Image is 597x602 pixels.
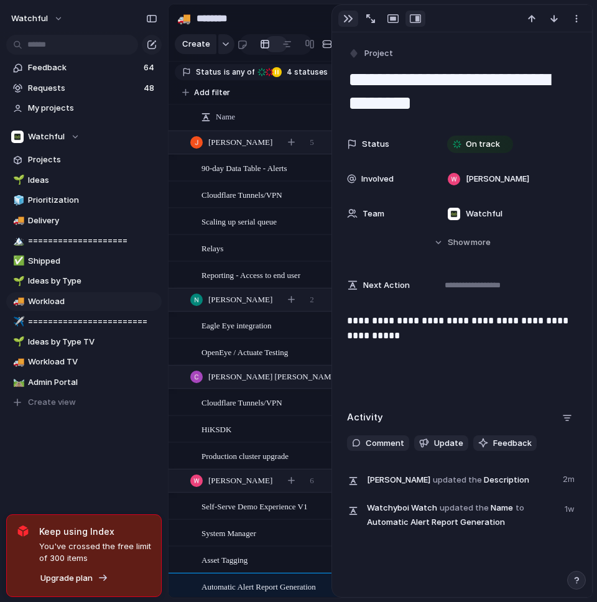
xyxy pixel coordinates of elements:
button: 🏔️ [11,234,24,247]
span: Cloudflare Tunnels/VPN [201,187,282,201]
span: Name [216,111,235,123]
a: 🧊Prioritization [6,191,162,210]
div: 🚚 [13,294,22,308]
span: You've crossed the free limit of 300 items [39,540,151,565]
button: isany of [221,65,257,79]
button: Fields [317,34,364,54]
button: 🌱 [11,275,24,287]
button: Watchful [6,127,162,146]
div: 🌱 [13,173,22,187]
span: Reporting - Access to end user [201,267,300,282]
a: 🚚Workload [6,292,162,311]
button: 🌱 [11,174,24,187]
span: Update [434,437,463,450]
span: Upgrade plan [40,572,93,585]
span: 1w [565,501,577,516]
span: ==================== [28,234,157,247]
button: Comment [347,435,409,451]
div: ✈️======================== [6,312,162,331]
span: 2m [563,471,577,486]
span: Projects [28,154,157,166]
span: [PERSON_NAME] [466,173,529,185]
span: [PERSON_NAME] [208,294,272,306]
span: Watchful [28,131,65,143]
span: OpenEye / Actuate Testing [201,345,288,359]
span: to [516,502,524,514]
span: is [224,67,230,78]
span: Team [363,208,384,220]
span: Eagle Eye integration [201,318,272,332]
div: ✅Shipped [6,252,162,271]
span: Project [364,47,393,60]
button: 4 statuses [256,65,330,79]
span: Relays [201,241,223,255]
span: My projects [28,102,157,114]
span: 48 [144,82,157,95]
span: Ideas by Type [28,275,157,287]
button: Create [175,34,216,54]
a: Projects [6,150,162,169]
div: 🚚Delivery [6,211,162,230]
span: Requests [28,82,140,95]
a: 🚚Workload TV [6,353,162,371]
button: 🚚 [174,9,194,29]
span: Delivery [28,215,157,227]
span: 4 [283,67,294,76]
button: Update [414,435,468,451]
div: 🏔️==================== [6,231,162,250]
div: ✅ [13,254,22,268]
span: Next Action [363,279,410,292]
button: 🚚 [11,215,24,227]
span: Prioritization [28,194,157,206]
span: Scaling up serial queue [201,214,277,228]
span: Status [362,138,389,150]
a: Requests48 [6,79,162,98]
span: [PERSON_NAME] [208,475,272,487]
span: Watchyboi Watch [367,502,437,514]
span: [PERSON_NAME] [208,136,272,149]
div: 🧊 [13,193,22,208]
span: Status [196,67,221,78]
div: 🌱 [13,335,22,349]
span: Asset Tagging [201,552,248,567]
div: 🚚 [13,213,22,228]
h2: Activity [347,410,383,425]
span: Cloudflare Tunnels/VPN [201,395,282,409]
button: watchful [6,9,70,29]
button: Feedback [473,435,537,451]
button: 🛤️ [11,376,24,389]
span: updated the [433,474,482,486]
span: Admin Portal [28,376,157,389]
a: Feedback64 [6,58,162,77]
button: Upgrade plan [37,570,112,587]
div: 🚚 [13,355,22,369]
span: statuses [283,67,328,78]
a: 🛤️Admin Portal [6,373,162,392]
button: Add filter [175,84,238,101]
span: watchful [11,12,48,25]
span: 90-day Data Table - Alerts [201,160,287,175]
span: more [471,236,491,249]
span: Add filter [194,87,230,98]
button: 🚚 [11,295,24,308]
button: Showmore [347,231,577,254]
span: Shipped [28,255,157,267]
span: On track [466,138,500,150]
span: Ideas [28,174,157,187]
span: any of [230,67,254,78]
span: System Manager [201,526,256,540]
div: 🚚 [177,10,191,27]
span: Feedback [493,437,532,450]
span: HiKSDK [201,422,231,436]
span: updated the [440,502,489,514]
span: Workload [28,295,157,308]
a: 🌱Ideas by Type [6,272,162,290]
button: Project [346,45,397,63]
span: ======================== [28,315,157,328]
span: Comment [366,437,404,450]
a: 🌱Ideas [6,171,162,190]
